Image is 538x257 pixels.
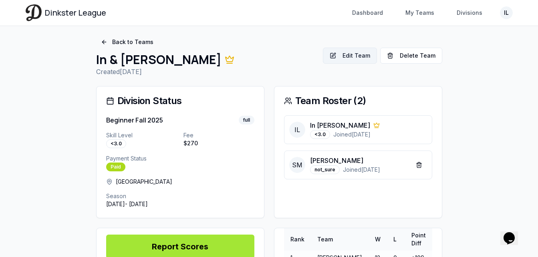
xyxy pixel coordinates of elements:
[106,96,254,106] div: Division Status
[310,156,363,165] p: [PERSON_NAME]
[310,130,330,139] div: <3.0
[45,7,106,18] span: Dinkster League
[310,165,340,174] div: not_sure
[347,6,388,20] a: Dashboard
[405,228,432,251] th: Point Diff
[183,139,254,147] p: $ 270
[452,6,487,20] a: Divisions
[387,228,405,251] th: L
[26,4,42,21] img: Dinkster
[380,48,442,64] button: Delete Team
[401,6,439,20] a: My Teams
[106,131,177,139] p: Skill Level
[106,139,126,148] div: <3.0
[284,96,432,106] div: Team Roster ( 2 )
[369,228,387,251] th: W
[289,122,305,138] span: IL
[500,221,526,245] iframe: chat widget
[106,192,254,200] p: Season
[239,116,254,124] div: full
[106,115,163,125] h3: Beginner Fall 2025
[343,166,380,174] span: Joined [DATE]
[310,120,370,130] p: In [PERSON_NAME]
[26,4,106,21] a: Dinkster League
[96,52,316,67] h1: In & [PERSON_NAME]
[284,228,311,251] th: Rank
[116,178,172,186] span: [GEOGRAPHIC_DATA]
[333,131,371,139] span: Joined [DATE]
[183,131,254,139] p: Fee
[106,155,254,163] p: Payment Status
[323,48,377,64] button: Edit Team
[311,228,369,251] th: Team
[106,163,125,171] div: Paid
[289,157,305,173] span: SM
[96,67,316,76] p: Created [DATE]
[500,6,513,19] button: IL
[96,35,158,49] a: Back to Teams
[106,200,254,208] p: [DATE] - [DATE]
